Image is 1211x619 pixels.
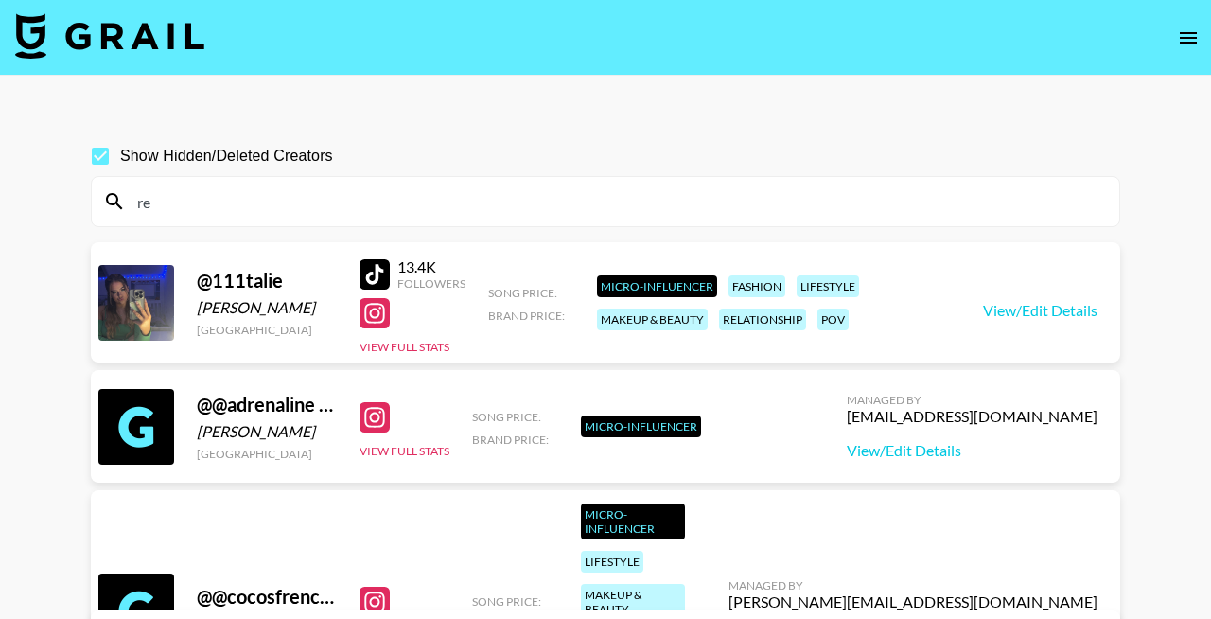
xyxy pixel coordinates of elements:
[397,257,465,276] div: 13.4K
[847,393,1097,407] div: Managed By
[120,145,333,168] span: Show Hidden/Deleted Creators
[581,504,685,539] div: Micro-Influencer
[360,340,449,354] button: View Full Stats
[581,416,701,437] div: Micro-Influencer
[197,323,337,337] div: [GEOGRAPHIC_DATA]
[472,433,549,447] span: Brand Price:
[797,275,859,297] div: lifestyle
[197,447,337,461] div: [GEOGRAPHIC_DATA]
[360,444,449,458] button: View Full Stats
[488,286,557,300] span: Song Price:
[197,393,337,416] div: @ @adrenaline @adventure
[597,309,708,330] div: makeup & beauty
[597,275,717,297] div: Micro-Influencer
[1169,19,1207,57] button: open drawer
[817,309,849,330] div: pov
[847,441,1097,460] a: View/Edit Details
[488,309,565,323] span: Brand Price:
[728,592,1097,611] div: [PERSON_NAME][EMAIL_ADDRESS][DOMAIN_NAME]
[728,275,785,297] div: fashion
[728,578,1097,592] div: Managed By
[197,585,337,609] div: @ @cocosfrenchies88
[719,309,806,330] div: relationship
[397,276,465,291] div: Followers
[847,407,1097,426] div: [EMAIL_ADDRESS][DOMAIN_NAME]
[197,422,337,441] div: [PERSON_NAME]
[983,301,1097,320] a: View/Edit Details
[472,410,541,424] span: Song Price:
[197,298,337,317] div: [PERSON_NAME]
[581,551,643,573] div: lifestyle
[126,186,1108,217] input: Search by User Name
[15,13,204,59] img: Grail Talent
[197,269,337,292] div: @ 111talie
[472,594,541,609] span: Song Price:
